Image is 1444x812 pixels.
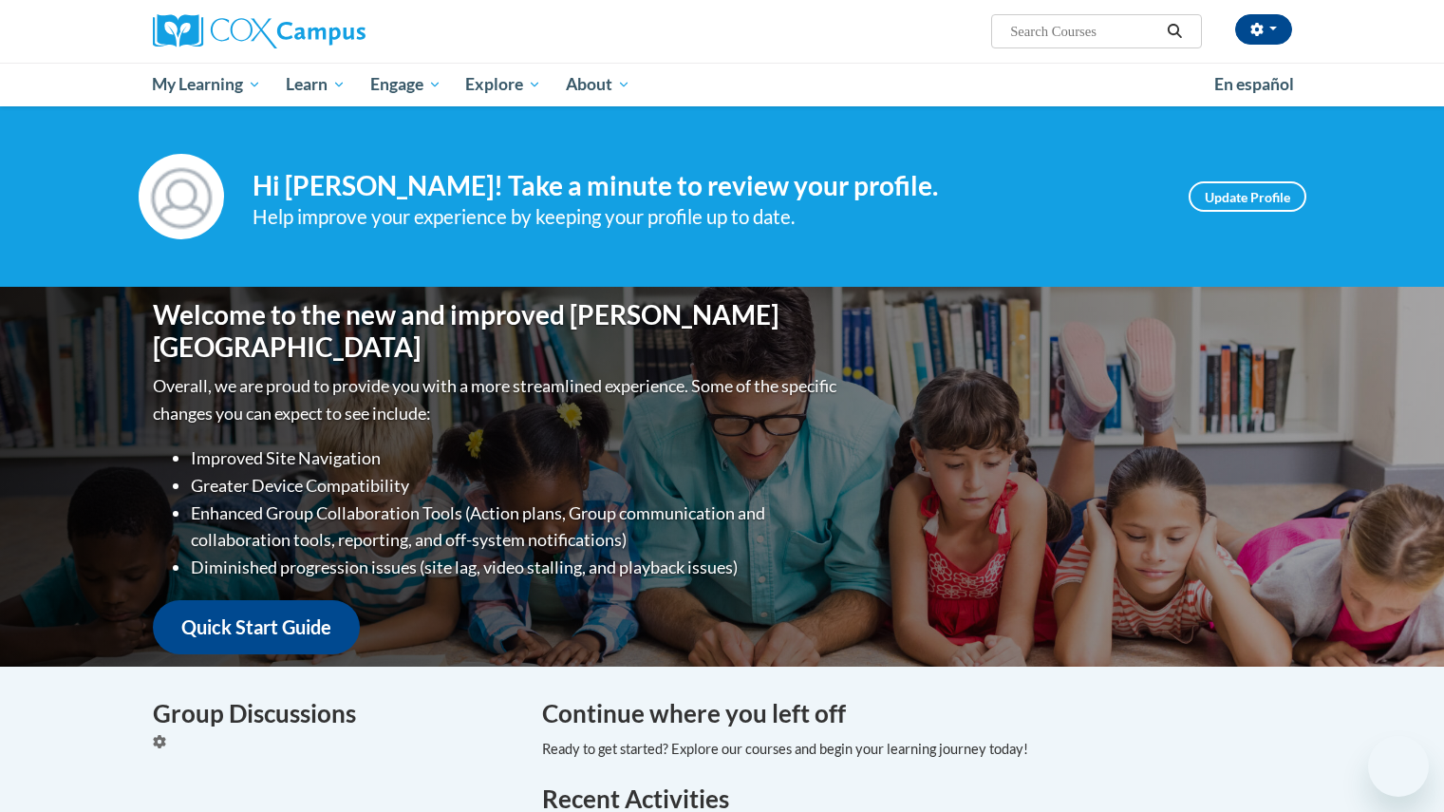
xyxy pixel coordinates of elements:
[253,170,1160,202] h4: Hi [PERSON_NAME]! Take a minute to review your profile.
[153,299,841,363] h1: Welcome to the new and improved [PERSON_NAME][GEOGRAPHIC_DATA]
[553,63,643,106] a: About
[1368,736,1429,797] iframe: Button to launch messaging window
[153,14,366,48] img: Cox Campus
[191,500,841,555] li: Enhanced Group Collaboration Tools (Action plans, Group communication and collaboration tools, re...
[286,73,346,96] span: Learn
[1202,65,1306,104] a: En español
[153,600,360,654] a: Quick Start Guide
[358,63,454,106] a: Engage
[141,63,274,106] a: My Learning
[124,63,1321,106] div: Main menu
[453,63,553,106] a: Explore
[370,73,441,96] span: Engage
[1235,14,1292,45] button: Account Settings
[253,201,1160,233] div: Help improve your experience by keeping your profile up to date.
[152,73,261,96] span: My Learning
[139,154,224,239] img: Profile Image
[1214,74,1294,94] span: En español
[1189,181,1306,212] a: Update Profile
[153,695,514,732] h4: Group Discussions
[191,472,841,500] li: Greater Device Compatibility
[273,63,358,106] a: Learn
[153,14,514,48] a: Cox Campus
[566,73,630,96] span: About
[1008,20,1160,43] input: Search Courses
[191,554,841,581] li: Diminished progression issues (site lag, video stalling, and playback issues)
[153,372,841,427] p: Overall, we are proud to provide you with a more streamlined experience. Some of the specific cha...
[191,444,841,472] li: Improved Site Navigation
[465,73,541,96] span: Explore
[542,695,1292,732] h4: Continue where you left off
[1160,20,1189,43] button: Search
